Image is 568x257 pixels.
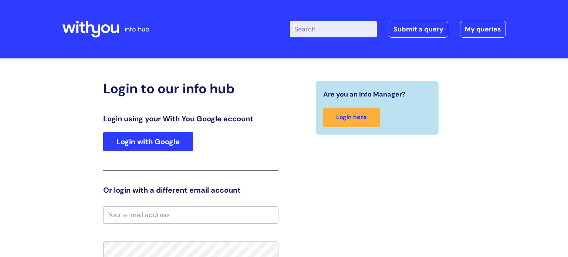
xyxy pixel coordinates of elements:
a: My queries [460,21,506,38]
span: Are you an Info Manager? [323,88,406,100]
h3: Login using your With You Google account [103,114,278,123]
h3: Or login with a different email account [103,186,278,195]
a: Login here [323,108,380,127]
a: Login with Google [103,132,193,151]
input: Search [290,21,377,37]
input: Your e-mail address [103,206,278,223]
a: Submit a query [389,21,448,38]
p: info hub [125,23,149,35]
h2: Login to our info hub [103,81,278,97]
